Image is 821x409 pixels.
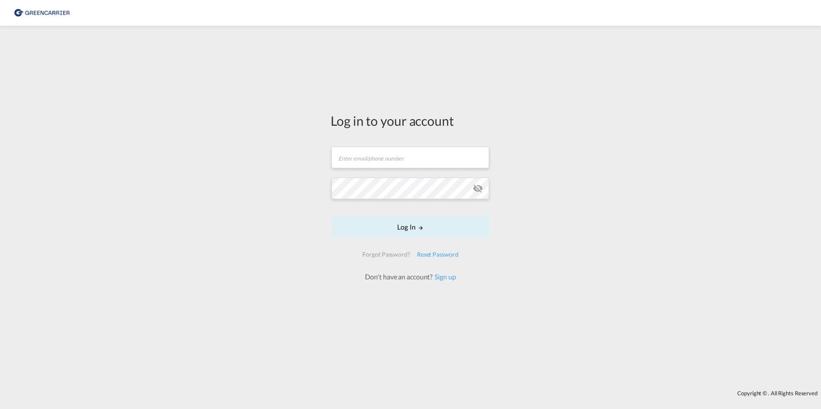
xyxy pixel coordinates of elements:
a: Sign up [432,273,456,281]
div: Reset Password [414,247,462,262]
md-icon: icon-eye-off [473,183,483,194]
div: Don't have an account? [356,272,465,282]
img: 8cf206808afe11efa76fcd1e3d746489.png [13,3,71,23]
div: Forgot Password? [359,247,413,262]
div: Log in to your account [331,112,490,130]
input: Enter email/phone number [331,147,489,168]
button: LOGIN [331,216,490,238]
